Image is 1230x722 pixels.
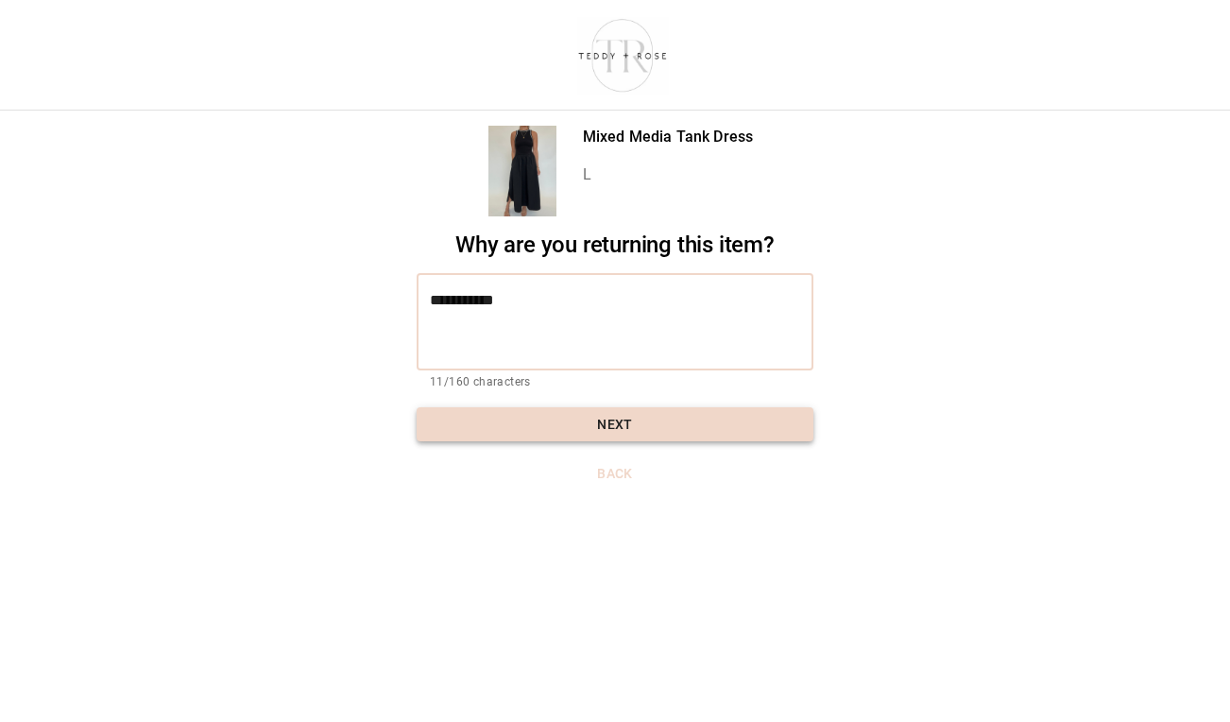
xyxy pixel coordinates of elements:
p: L [583,163,753,186]
img: shop-teddyrose.myshopify.com-d93983e8-e25b-478f-b32e-9430bef33fdd [570,14,676,95]
button: Back [417,456,813,491]
button: Next [417,407,813,442]
p: 11/160 characters [430,373,800,392]
p: Mixed Media Tank Dress [583,126,753,148]
h2: Why are you returning this item? [417,232,813,259]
